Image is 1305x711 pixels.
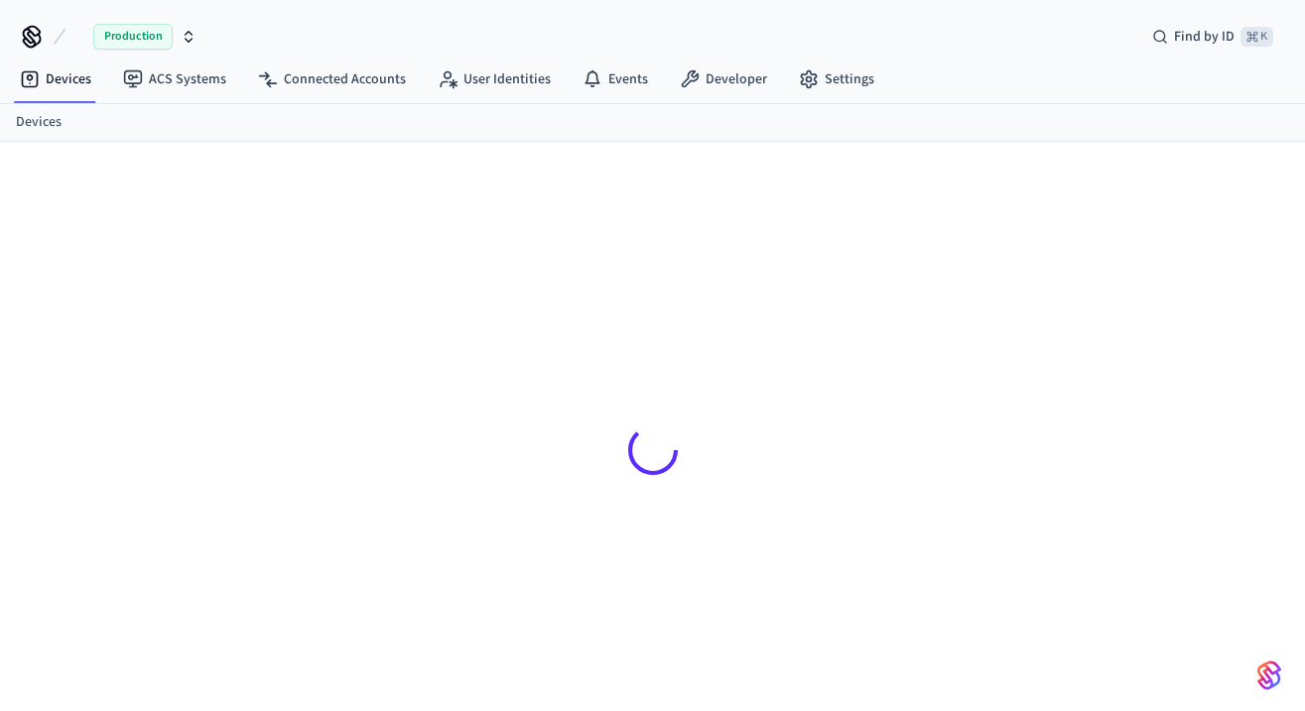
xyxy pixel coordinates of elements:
[567,61,664,97] a: Events
[664,61,783,97] a: Developer
[783,61,890,97] a: Settings
[422,61,567,97] a: User Identities
[1136,19,1289,55] div: Find by ID⌘ K
[1240,27,1273,47] span: ⌘ K
[16,112,62,133] a: Devices
[107,61,242,97] a: ACS Systems
[4,61,107,97] a: Devices
[1257,659,1281,691] img: SeamLogoGradient.69752ec5.svg
[1174,27,1235,47] span: Find by ID
[242,61,422,97] a: Connected Accounts
[93,24,173,50] span: Production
